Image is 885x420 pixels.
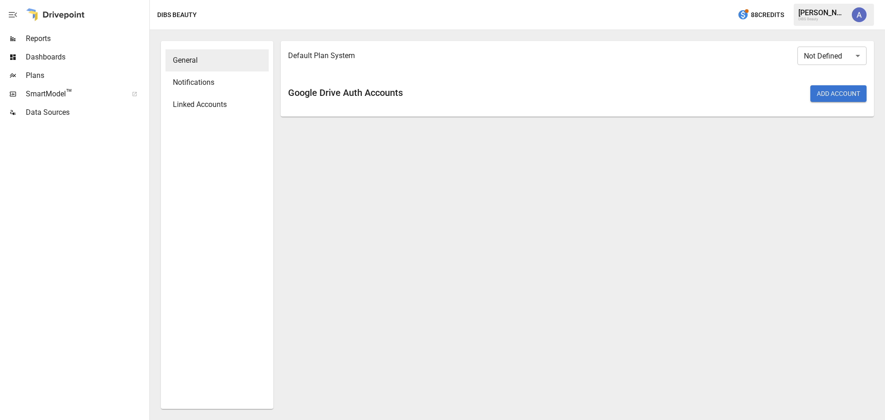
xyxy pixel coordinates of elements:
span: Reports [26,33,147,44]
span: SmartModel [26,89,122,100]
span: ™ [66,87,72,99]
div: Notifications [165,71,269,94]
div: Not Defined [797,47,867,65]
div: Linked Accounts [165,94,269,116]
button: Add Account [810,85,867,102]
span: Data Sources [26,107,147,118]
span: Plans [26,70,147,81]
span: General [173,55,261,66]
span: Linked Accounts [173,99,261,110]
div: DIBS Beauty [798,17,846,21]
h6: Google Drive Auth Accounts [288,85,573,100]
img: Alex Knight [852,7,867,22]
span: Dashboards [26,52,147,63]
span: 88 Credits [751,9,784,21]
span: Notifications [173,77,261,88]
div: General [165,49,269,71]
button: Alex Knight [846,2,872,28]
button: 88Credits [734,6,788,24]
span: Default Plan System [288,50,852,61]
div: [PERSON_NAME] [798,8,846,17]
